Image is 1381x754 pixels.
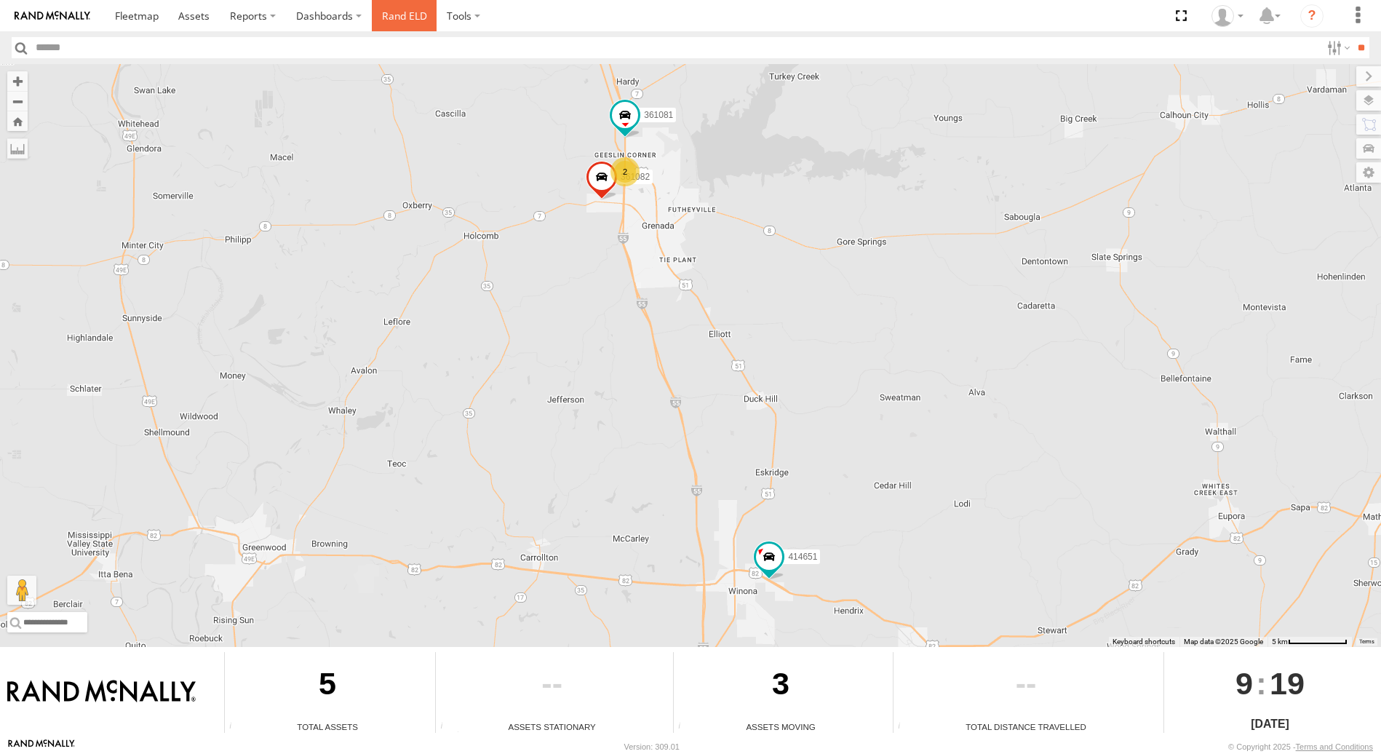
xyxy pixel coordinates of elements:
button: Zoom out [7,91,28,111]
div: Total Assets [225,721,430,733]
button: Keyboard shortcuts [1113,637,1175,647]
div: 3 [674,652,888,721]
div: Total number of assets current stationary. [436,722,458,733]
button: Drag Pegman onto the map to open Street View [7,576,36,605]
span: 361081 [644,109,673,119]
div: : [1164,652,1376,715]
button: Zoom Home [7,111,28,131]
div: Gene Roberts [1206,5,1249,27]
span: 414651 [788,552,817,562]
i: ? [1300,4,1324,28]
div: Assets Stationary [436,721,668,733]
img: Rand McNally [7,680,196,705]
div: Total number of assets current in transit. [674,722,696,733]
button: Map Scale: 5 km per 78 pixels [1267,637,1352,647]
a: Terms and Conditions [1296,742,1373,751]
label: Measure [7,138,28,159]
span: Map data ©2025 Google [1184,638,1263,646]
span: 9 [1235,652,1253,715]
div: 2 [610,157,640,186]
label: Search Filter Options [1321,37,1353,58]
div: Assets Moving [674,721,888,733]
button: Zoom in [7,71,28,91]
div: Total number of Enabled Assets [225,722,247,733]
div: Version: 309.01 [624,742,680,751]
span: 19 [1270,652,1305,715]
div: © Copyright 2025 - [1228,742,1373,751]
a: Terms (opens in new tab) [1359,638,1374,644]
div: [DATE] [1164,715,1376,733]
div: Total Distance Travelled [894,721,1158,733]
img: rand-logo.svg [15,11,90,21]
span: 5 km [1272,638,1288,646]
label: Map Settings [1356,162,1381,183]
a: Visit our Website [8,739,75,754]
div: Total distance travelled by all assets within specified date range and applied filters [894,722,915,733]
div: 5 [225,652,430,721]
